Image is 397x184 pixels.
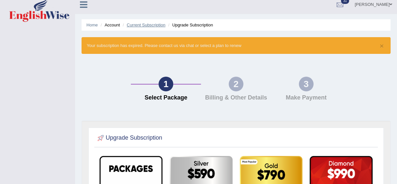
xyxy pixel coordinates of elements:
h4: Select Package [134,95,198,101]
div: 1 [159,77,173,91]
h4: Billing & Other Details [204,95,268,101]
div: Your subscription has expired. Please contact us via chat or select a plan to renew [82,37,390,54]
a: Home [86,23,98,27]
a: Current Subscription [127,23,165,27]
h2: Upgrade Subscription [96,133,162,143]
button: × [380,42,384,49]
li: Account [99,22,120,28]
div: 3 [299,77,313,91]
h4: Make Payment [274,95,338,101]
div: 2 [229,77,243,91]
li: Upgrade Subscription [167,22,213,28]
